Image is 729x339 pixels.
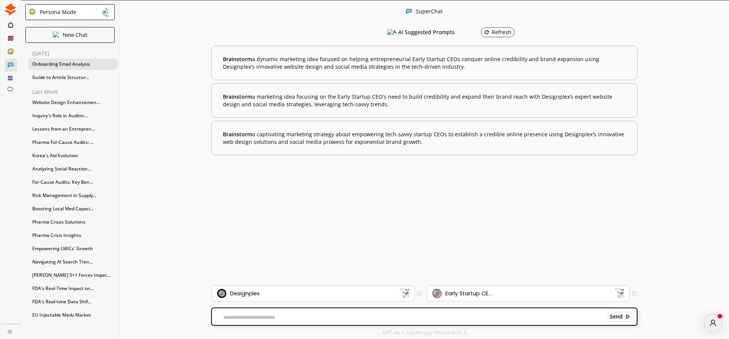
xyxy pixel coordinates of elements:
[32,50,118,57] p: [DATE]
[417,291,421,296] img: Tooltip Icon
[704,314,722,332] div: atlas-message-author-avatar
[399,289,409,298] img: Dropdown Icon
[102,8,111,17] img: Close
[28,296,118,307] div: FDA's Real-time Data Shif...
[223,55,626,70] b: a dynamic marketing idea focused on helping entrepreneurial Early Startup CEOs conquer online cre...
[28,58,118,70] div: Onboarding Email Analysis
[484,29,511,35] div: Refresh
[387,29,396,36] img: AI Suggested Prompts
[4,3,17,16] img: Close
[223,93,626,108] b: a marketing idea focusing on the Early Startup CEO's need to build credibility and expand their b...
[406,8,412,14] img: Close
[28,72,118,83] div: Guide to Article Structur...
[484,30,489,35] img: Refresh
[223,131,252,138] span: Brainstorm
[28,243,118,254] div: Empowering LMICs' Growth
[28,283,118,294] div: FDA's Real-Time Impact on...
[28,230,118,241] div: Pharma Crisis Insights
[632,291,636,296] img: Tooltip Icon
[53,32,59,38] img: Close
[704,314,722,332] button: atlas-launcher
[28,270,118,281] div: [PERSON_NAME] 5+1 Forces Impac...
[382,330,466,336] p: GPT 4o + Supercopy Persona-AI 3
[614,289,624,298] img: Dropdown Icon
[28,150,118,161] div: Korea's Aid Evolution
[28,123,118,135] div: Lessons from an Entrepren...
[223,93,252,100] span: Brainstorm
[28,97,118,108] div: Website Design Enhancemen...
[37,9,76,15] div: Persona Mode
[230,290,260,296] div: Designplex
[28,309,118,321] div: EU Injectable Meds Market
[28,163,118,175] div: Analyzing Social Reaction...
[416,8,443,16] div: SuperChat
[610,314,623,320] b: Send
[28,110,118,121] div: Inquiry's Role in Auditin...
[28,203,118,214] div: Boosting Local Med Capaci...
[28,177,118,188] div: For-Cause Audits: Key Ben...
[28,216,118,228] div: Pharma Crises Solutions
[223,131,626,145] b: a captivating marketing strategy about empowering tech-savvy startup CEOs to establish a credible...
[32,89,118,95] p: Last Week
[1,324,20,337] a: Close
[625,314,631,319] img: Close
[8,329,12,334] img: Close
[28,190,118,201] div: Risk Management in Supply...
[445,290,492,296] div: Early Startup CE...
[223,55,252,63] span: Brainstorm
[29,8,36,15] img: Close
[398,27,454,38] h3: AI Suggested Prompts
[217,289,226,298] img: Brand Icon
[432,289,442,298] img: Audience Icon
[28,256,118,268] div: Navigating AI Search Tren...
[63,32,87,38] p: New Chat
[28,137,118,148] div: Pharma For-Cause Audits: ...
